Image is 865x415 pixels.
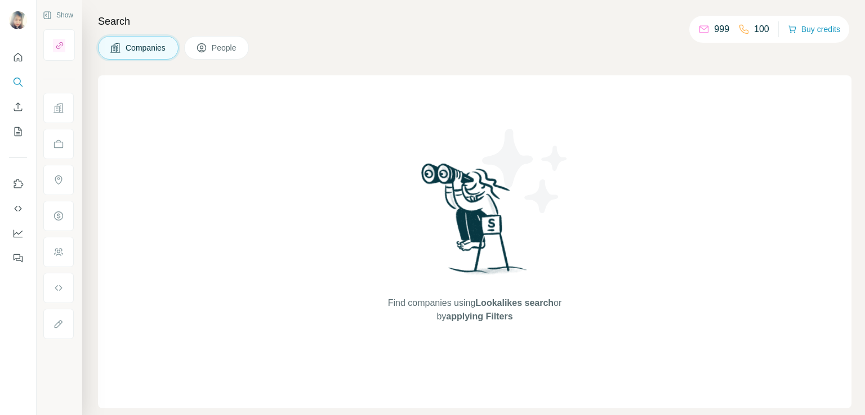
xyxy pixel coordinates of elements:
button: Feedback [9,248,27,268]
img: Surfe Illustration - Stars [475,120,576,222]
button: Show [35,7,81,24]
button: Use Surfe on LinkedIn [9,174,27,194]
span: People [212,42,238,53]
p: 999 [714,22,729,36]
img: Avatar [9,11,27,29]
img: Surfe Illustration - Woman searching with binoculars [416,160,533,286]
button: Quick start [9,47,27,67]
button: Search [9,72,27,92]
span: Lookalikes search [475,298,554,308]
button: Use Surfe API [9,199,27,219]
button: Enrich CSV [9,97,27,117]
span: applying Filters [446,312,512,321]
p: 100 [754,22,769,36]
h4: Search [98,13,851,29]
button: Dashboard [9,223,27,243]
span: Find companies using or by [385,296,565,323]
span: Companies [126,42,167,53]
button: Buy credits [788,21,840,37]
button: My lists [9,121,27,142]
